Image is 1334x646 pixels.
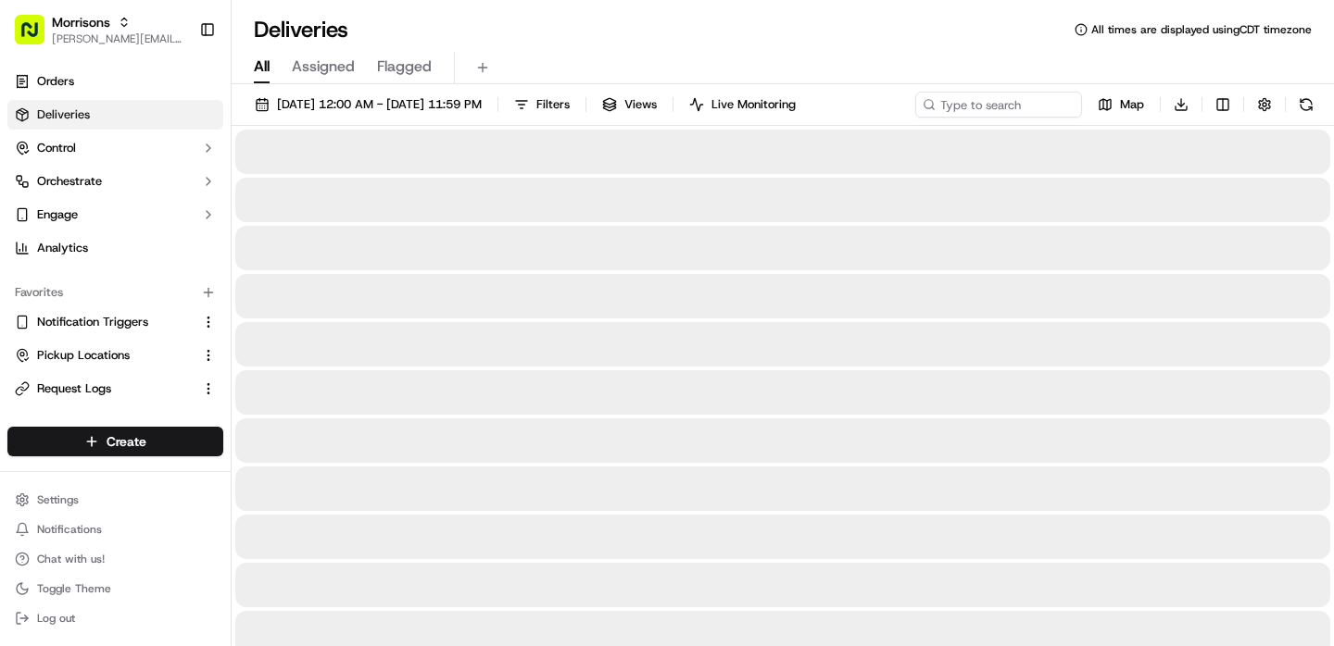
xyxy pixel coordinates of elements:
[37,106,90,123] span: Deliveries
[7,576,223,602] button: Toggle Theme
[37,314,148,330] span: Notification Triggers
[52,31,184,46] button: [PERSON_NAME][EMAIL_ADDRESS][DOMAIN_NAME]
[254,15,348,44] h1: Deliveries
[7,233,223,263] a: Analytics
[37,173,102,190] span: Orchestrate
[7,67,223,96] a: Orders
[52,13,110,31] button: Morrisons
[7,341,223,370] button: Pickup Locations
[7,167,223,196] button: Orchestrate
[7,546,223,572] button: Chat with us!
[1293,92,1319,118] button: Refresh
[37,240,88,256] span: Analytics
[37,611,75,626] span: Log out
[915,92,1082,118] input: Type to search
[37,522,102,537] span: Notifications
[107,432,146,451] span: Create
[37,581,111,596] span: Toggle Theme
[15,347,194,364] a: Pickup Locations
[254,56,270,78] span: All
[1120,96,1144,113] span: Map
[37,73,74,90] span: Orders
[7,374,223,404] button: Request Logs
[37,552,105,566] span: Chat with us!
[1089,92,1152,118] button: Map
[594,92,665,118] button: Views
[7,605,223,631] button: Log out
[37,380,111,397] span: Request Logs
[506,92,578,118] button: Filters
[7,516,223,542] button: Notifications
[37,347,130,364] span: Pickup Locations
[1091,22,1312,37] span: All times are displayed using CDT timezone
[681,92,804,118] button: Live Monitoring
[277,96,482,113] span: [DATE] 12:00 AM - [DATE] 11:59 PM
[7,307,223,337] button: Notification Triggers
[15,380,194,397] a: Request Logs
[246,92,490,118] button: [DATE] 12:00 AM - [DATE] 11:59 PM
[7,7,192,52] button: Morrisons[PERSON_NAME][EMAIL_ADDRESS][DOMAIN_NAME]
[7,427,223,456] button: Create
[7,487,223,513] button: Settings
[7,200,223,230] button: Engage
[624,96,657,113] span: Views
[536,96,570,113] span: Filters
[292,56,355,78] span: Assigned
[7,278,223,307] div: Favorites
[711,96,796,113] span: Live Monitoring
[37,206,78,223] span: Engage
[7,133,223,163] button: Control
[15,314,194,330] a: Notification Triggers
[37,140,76,156] span: Control
[377,56,432,78] span: Flagged
[7,100,223,130] a: Deliveries
[37,492,79,507] span: Settings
